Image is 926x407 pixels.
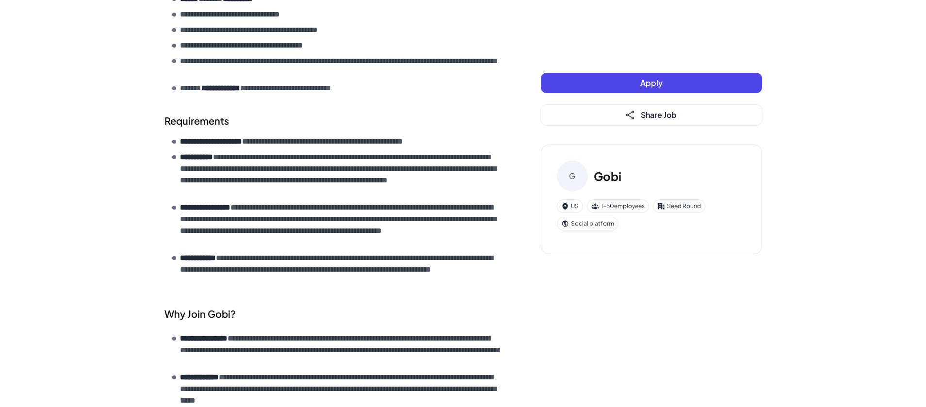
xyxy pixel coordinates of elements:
button: Apply [541,73,762,93]
span: Apply [640,78,663,88]
div: US [557,199,583,213]
h3: Gobi [594,167,621,185]
button: Share Job [541,105,762,125]
div: 1-50 employees [587,199,649,213]
div: Social platform [557,217,618,230]
div: Seed Round [653,199,705,213]
div: Why Join Gobi? [164,307,502,321]
h2: Requirements [164,114,502,128]
div: G [557,161,588,192]
span: Share Job [641,110,677,120]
